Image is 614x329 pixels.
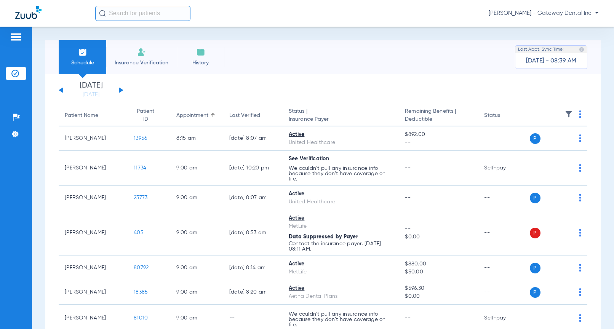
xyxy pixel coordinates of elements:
td: [PERSON_NAME] [59,256,128,280]
span: [PERSON_NAME] - Gateway Dental Inc [489,10,599,17]
li: [DATE] [68,82,114,99]
td: 8:15 AM [170,126,223,151]
div: Patient ID [134,107,164,123]
span: -- [405,139,472,147]
img: Search Icon [99,10,106,17]
img: Zuub Logo [15,6,42,19]
div: Active [289,214,393,222]
td: -- [478,126,529,151]
div: MetLife [289,268,393,276]
td: 9:00 AM [170,210,223,256]
img: group-dot-blue.svg [579,194,581,201]
img: group-dot-blue.svg [579,264,581,272]
span: Last Appt. Sync Time: [518,46,564,53]
span: $892.00 [405,131,472,139]
iframe: Chat Widget [576,292,614,329]
span: 11734 [134,165,146,171]
td: Self-pay [478,151,529,186]
span: 13956 [134,136,147,141]
span: 23773 [134,195,147,200]
span: P [530,193,540,203]
td: 9:00 AM [170,280,223,305]
span: 81010 [134,315,148,321]
th: Remaining Benefits | [399,105,478,126]
div: Active [289,284,393,292]
span: Deductible [405,115,472,123]
td: [DATE] 8:07 AM [223,186,283,210]
img: group-dot-blue.svg [579,134,581,142]
td: -- [478,210,529,256]
span: $880.00 [405,260,472,268]
span: -- [405,225,472,233]
div: See Verification [289,155,393,163]
div: Patient Name [65,112,98,120]
span: Schedule [64,59,101,67]
td: [DATE] 10:20 PM [223,151,283,186]
img: group-dot-blue.svg [579,110,581,118]
img: group-dot-blue.svg [579,229,581,236]
span: -- [405,195,411,200]
div: United Healthcare [289,198,393,206]
td: -- [478,186,529,210]
span: -- [405,165,411,171]
td: -- [478,256,529,280]
td: [DATE] 8:53 AM [223,210,283,256]
div: Patient ID [134,107,157,123]
td: -- [478,280,529,305]
img: History [196,48,205,57]
img: Manual Insurance Verification [137,48,146,57]
span: $0.00 [405,292,472,300]
span: [DATE] - 08:39 AM [526,57,576,65]
div: MetLife [289,222,393,230]
img: filter.svg [565,110,572,118]
span: P [530,133,540,144]
div: Last Verified [229,112,260,120]
span: P [530,263,540,273]
div: Active [289,190,393,198]
span: History [182,59,219,67]
td: 9:00 AM [170,151,223,186]
div: Aetna Dental Plans [289,292,393,300]
td: [PERSON_NAME] [59,210,128,256]
p: Contact the insurance payer. [DATE] 08:11 AM. [289,241,393,252]
span: $50.00 [405,268,472,276]
p: We couldn’t pull any insurance info because they don’t have coverage on file. [289,166,393,182]
span: -- [405,315,411,321]
p: We couldn’t pull any insurance info because they don’t have coverage on file. [289,311,393,327]
td: [PERSON_NAME] [59,186,128,210]
td: 9:00 AM [170,186,223,210]
img: group-dot-blue.svg [579,164,581,172]
div: Patient Name [65,112,122,120]
img: hamburger-icon [10,32,22,42]
span: P [530,287,540,298]
img: group-dot-blue.svg [579,288,581,296]
span: $0.00 [405,233,472,241]
img: Schedule [78,48,87,57]
span: P [530,228,540,238]
div: Active [289,131,393,139]
div: Appointment [176,112,208,120]
td: [DATE] 8:14 AM [223,256,283,280]
div: Last Verified [229,112,277,120]
a: [DATE] [68,91,114,99]
span: Insurance Payer [289,115,393,123]
span: 405 [134,230,144,235]
span: 80792 [134,265,149,270]
td: [PERSON_NAME] [59,126,128,151]
span: $596.30 [405,284,472,292]
td: [DATE] 8:20 AM [223,280,283,305]
td: 9:00 AM [170,256,223,280]
div: United Healthcare [289,139,393,147]
div: Active [289,260,393,268]
span: Insurance Verification [112,59,171,67]
td: [PERSON_NAME] [59,151,128,186]
div: Appointment [176,112,217,120]
th: Status [478,105,529,126]
span: 18385 [134,289,148,295]
td: [PERSON_NAME] [59,280,128,305]
input: Search for patients [95,6,190,21]
span: Data Suppressed by Payer [289,234,358,240]
td: [DATE] 8:07 AM [223,126,283,151]
th: Status | [283,105,399,126]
